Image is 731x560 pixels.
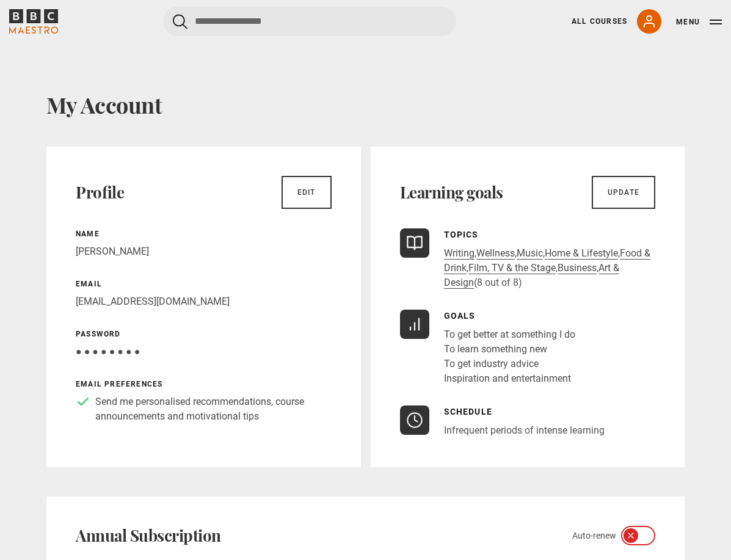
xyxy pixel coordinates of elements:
[468,262,556,274] a: Film, TV & the Stage
[444,228,656,241] p: Topics
[545,247,618,260] a: Home & Lifestyle
[76,244,332,259] p: [PERSON_NAME]
[76,228,332,239] p: Name
[558,262,597,274] a: Business
[444,342,575,357] li: To learn something new
[400,183,503,202] h2: Learning goals
[572,16,627,27] a: All Courses
[76,183,124,202] h2: Profile
[163,7,456,36] input: Search
[676,16,722,28] button: Toggle navigation
[76,294,332,309] p: [EMAIL_ADDRESS][DOMAIN_NAME]
[76,329,332,340] p: Password
[444,247,475,260] a: Writing
[282,176,332,209] a: Edit
[572,529,616,542] span: Auto-renew
[444,310,575,322] p: Goals
[76,379,332,390] p: Email preferences
[444,423,605,438] p: Infrequent periods of intense learning
[517,247,543,260] a: Music
[444,357,575,371] li: To get industry advice
[76,526,221,545] h2: Annual Subscription
[76,278,332,289] p: Email
[444,371,575,386] li: Inspiration and entertainment
[444,327,575,342] li: To get better at something I do
[444,246,656,290] p: , , , , , , , (8 out of 8)
[444,405,605,418] p: Schedule
[9,9,58,34] svg: BBC Maestro
[173,14,187,29] button: Submit the search query
[592,176,655,209] a: Update
[76,346,140,357] span: ● ● ● ● ● ● ● ●
[476,247,515,260] a: Wellness
[46,92,685,117] h1: My Account
[95,395,332,424] p: Send me personalised recommendations, course announcements and motivational tips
